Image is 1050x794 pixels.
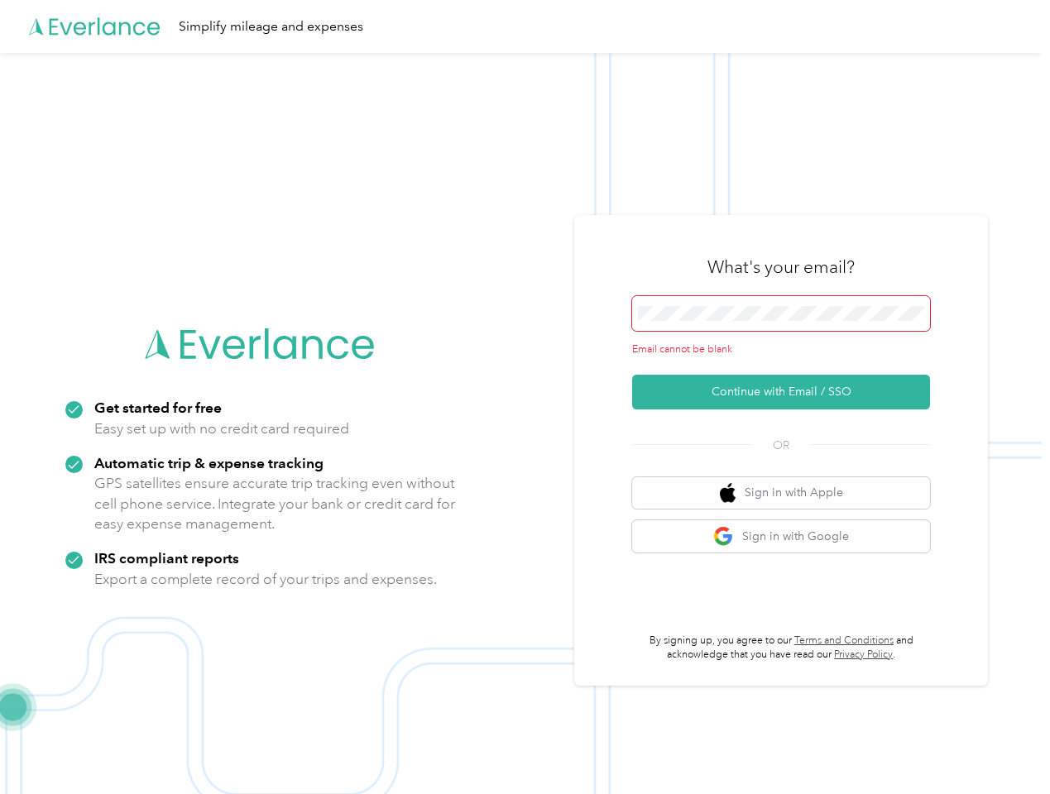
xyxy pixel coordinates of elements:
div: Email cannot be blank [632,342,930,357]
img: apple logo [720,483,736,504]
button: apple logoSign in with Apple [632,477,930,509]
strong: Get started for free [94,399,222,416]
p: By signing up, you agree to our and acknowledge that you have read our . [632,634,930,662]
strong: IRS compliant reports [94,549,239,567]
p: GPS satellites ensure accurate trip tracking even without cell phone service. Integrate your bank... [94,473,456,534]
a: Privacy Policy [834,648,893,661]
div: Simplify mileage and expenses [179,17,363,37]
strong: Automatic trip & expense tracking [94,454,324,471]
img: google logo [713,526,734,547]
button: google logoSign in with Google [632,520,930,552]
h3: What's your email? [707,256,855,279]
p: Export a complete record of your trips and expenses. [94,569,437,590]
span: OR [752,437,810,454]
button: Continue with Email / SSO [632,375,930,409]
a: Terms and Conditions [794,634,894,647]
p: Easy set up with no credit card required [94,419,349,439]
